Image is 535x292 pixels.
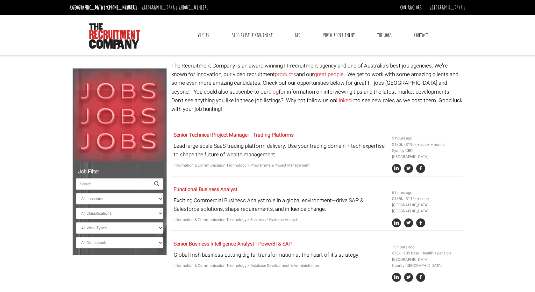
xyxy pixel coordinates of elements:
[73,68,167,162] img: Jobs, Jobs, Jobs
[392,244,460,250] li: 13 hours ago
[392,135,460,141] li: 5 hours ago
[89,23,140,49] img: The Recruitment Company
[171,61,463,113] p: The Recruitment Company is an award winning IT recruitment agency and one of Australia's best job...
[275,70,296,78] a: products
[174,240,292,248] a: Senior Business Intelligence Analyst - PowerBI & SAP
[430,4,465,11] a: [GEOGRAPHIC_DATA]
[318,27,360,43] a: Video Recruitment
[174,186,237,193] a: Functional Business Analyst
[392,202,460,214] li: [GEOGRAPHIC_DATA] [GEOGRAPHIC_DATA]
[392,148,460,160] li: Sydney CBD [GEOGRAPHIC_DATA]
[290,27,305,43] a: RPO
[400,4,422,11] a: Contractors
[174,162,387,168] p: Information & Communication Technology > Programme & Project Management
[174,196,387,213] p: Exciting Commercial Business Analyst role in a global environment—drive SAP & Salesforce solution...
[392,142,460,148] li: $180k - $190k + super + bonus
[392,257,460,269] li: [GEOGRAPHIC_DATA] County [GEOGRAPHIC_DATA]
[314,70,344,78] a: great people
[174,251,387,259] p: Global Irish business putting digital transformation at the heart of it's strategy
[392,196,460,202] li: $135k - $145k + super
[76,169,163,175] h5: Job Filter
[372,27,396,43] a: The Jobs
[174,263,387,269] p: Information & Communication Technology > Database Development & Administration
[76,178,150,190] input: Search
[140,3,210,13] li: [GEOGRAPHIC_DATA]:
[179,4,209,11] a: [PHONE_NUMBER]
[268,88,279,96] a: blog
[227,27,277,43] a: Specialist Recruitment
[68,3,139,13] li: [GEOGRAPHIC_DATA]:
[174,142,387,159] p: Lead large-scale SaaS trading platform delivery. Use your trading domain + tech expertise to shap...
[392,250,460,256] li: €75k - €85 base + health + pension
[192,27,214,43] a: Why Us
[336,96,355,104] a: Linkedin
[392,190,460,196] li: 5 hours ago
[107,4,137,11] a: [PHONE_NUMBER]
[174,131,294,139] a: Senior Technical Project Manager - Trading Platforms
[409,27,433,43] a: Contact
[174,217,387,223] p: Information & Communication Technology > Business / Systems Analysts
